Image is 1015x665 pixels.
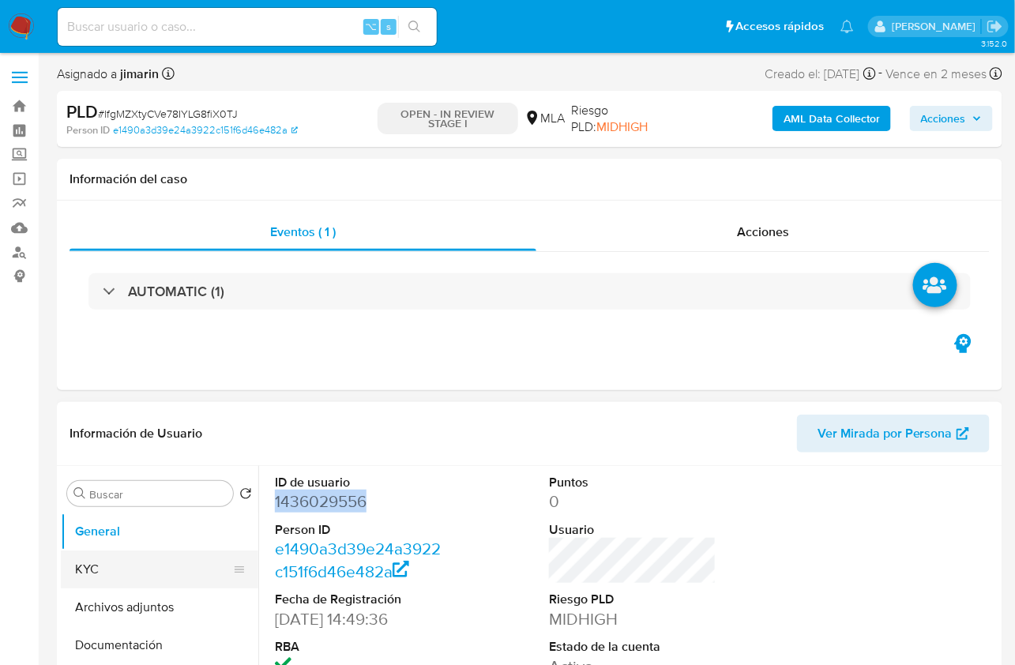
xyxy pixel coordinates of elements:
span: Asignado a [57,66,159,83]
button: AML Data Collector [773,106,891,131]
button: search-icon [398,16,430,38]
span: Accesos rápidos [736,18,825,35]
h3: AUTOMATIC (1) [128,283,224,300]
input: Buscar usuario o caso... [58,17,437,37]
span: ⌥ [365,19,377,34]
a: e1490a3d39e24a3922c151f6d46e482a [113,123,298,137]
dt: Riesgo PLD [549,591,716,608]
b: Person ID [66,123,110,137]
span: Vence en 2 meses [886,66,987,83]
a: Salir [987,18,1003,35]
dt: Usuario [549,521,716,539]
span: Ver Mirada por Persona [818,415,953,453]
p: jian.marin@mercadolibre.com [892,19,981,34]
dt: ID de usuario [275,474,442,491]
b: PLD [66,99,98,124]
button: General [61,513,258,550]
dt: RBA [275,638,442,656]
span: Eventos ( 1 ) [270,223,336,241]
button: Volver al orden por defecto [239,487,252,505]
b: AML Data Collector [784,106,880,131]
button: KYC [61,550,246,588]
dt: Fecha de Registración [275,591,442,608]
p: OPEN - IN REVIEW STAGE I [378,103,519,134]
input: Buscar [89,487,227,502]
dt: Estado de la cuenta [549,638,716,656]
div: MLA [524,110,565,127]
h1: Información del caso [70,171,990,187]
button: Archivos adjuntos [61,588,258,626]
span: Acciones [921,106,966,131]
span: - [879,63,883,85]
b: jimarin [117,65,159,83]
dt: Puntos [549,474,716,491]
button: Ver Mirada por Persona [797,415,990,453]
dd: 0 [549,490,716,513]
button: Documentación [61,626,258,664]
span: s [386,19,391,34]
button: Buscar [73,487,86,500]
div: Creado el: [DATE] [765,63,876,85]
span: Acciones [737,223,789,241]
span: # lfgMZXtyCVe78IYLG8fiX0TJ [98,106,238,122]
dd: [DATE] 14:49:36 [275,608,442,630]
a: Notificaciones [840,20,854,33]
a: e1490a3d39e24a3922c151f6d46e482a [275,537,441,582]
span: MIDHIGH [596,118,648,136]
h1: Información de Usuario [70,426,202,441]
dd: MIDHIGH [549,608,716,630]
dd: 1436029556 [275,490,442,513]
span: Riesgo PLD: [571,102,682,136]
dt: Person ID [275,521,442,539]
div: AUTOMATIC (1) [88,273,971,310]
button: Acciones [910,106,993,131]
